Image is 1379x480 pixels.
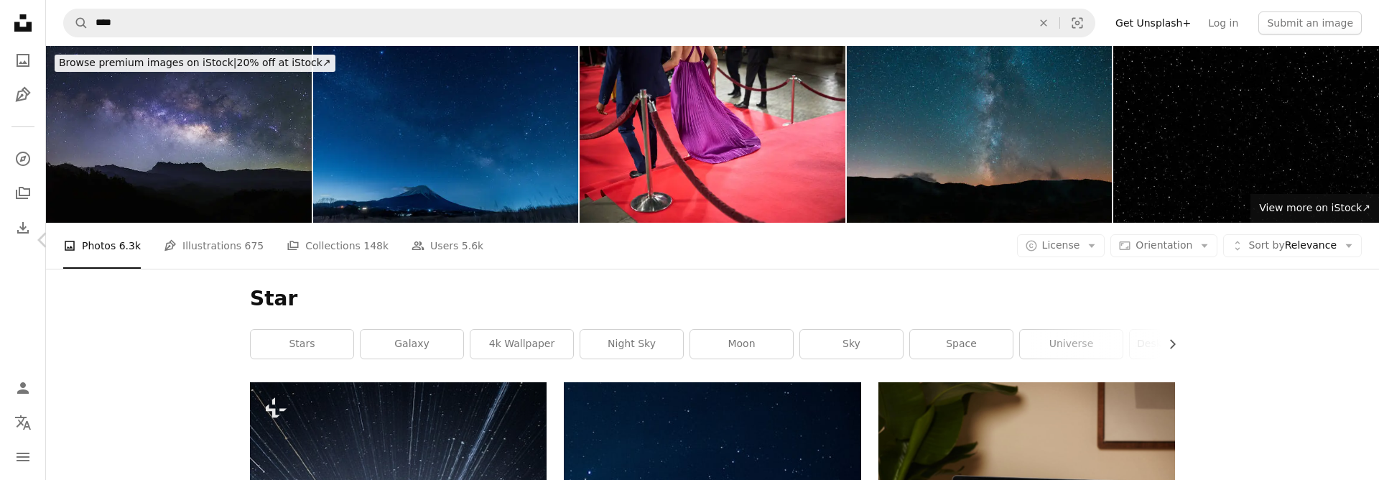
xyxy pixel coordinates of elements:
[1159,330,1175,359] button: scroll list to the right
[59,57,236,68] span: Browse premium images on iStock |
[1130,330,1232,359] a: desktop wallpapers
[164,223,264,269] a: Illustrations 675
[1113,46,1379,223] img: Starry night sky in space.
[580,330,683,359] a: night sky
[1223,234,1362,257] button: Sort byRelevance
[313,46,579,223] img: Milky Way and starry sky above Mount Fuji in summer
[9,144,37,173] a: Explore
[1028,9,1059,37] button: Clear
[1107,11,1199,34] a: Get Unsplash+
[470,330,573,359] a: 4k wallpaper
[580,46,845,223] img: Celebrity couple moving down steps at red carpet
[690,330,793,359] a: moon
[64,9,88,37] button: Search Unsplash
[9,443,37,471] button: Menu
[361,330,463,359] a: galaxy
[1259,202,1370,213] span: View more on iStock ↗
[9,80,37,109] a: Illustrations
[462,238,483,254] span: 5.6k
[46,46,312,223] img: Milky Way Galaxy, dark Milky Way, galaxy view, star lines, and night sky stars over Mountain Chia...
[412,223,483,269] a: Users 5.6k
[847,46,1113,223] img: Milky way above the silhouette of mountains
[363,238,389,254] span: 148k
[1248,239,1284,251] span: Sort by
[9,374,37,402] a: Log in / Sign up
[1110,234,1217,257] button: Orientation
[63,9,1095,37] form: Find visuals sitewide
[1042,239,1080,251] span: License
[1258,11,1362,34] button: Submit an image
[251,330,353,359] a: stars
[1250,194,1379,223] a: View more on iStock↗
[287,223,389,269] a: Collections 148k
[1136,239,1192,251] span: Orientation
[1293,171,1379,309] a: Next
[9,46,37,75] a: Photos
[245,238,264,254] span: 675
[9,408,37,437] button: Language
[1020,330,1123,359] a: universe
[1017,234,1105,257] button: License
[46,46,344,80] a: Browse premium images on iStock|20% off at iStock↗
[1060,9,1095,37] button: Visual search
[910,330,1013,359] a: space
[1199,11,1247,34] a: Log in
[59,57,331,68] span: 20% off at iStock ↗
[250,286,1175,312] h1: Star
[800,330,903,359] a: sky
[1248,239,1337,253] span: Relevance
